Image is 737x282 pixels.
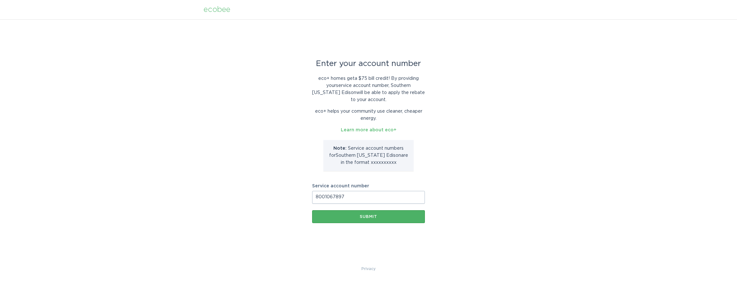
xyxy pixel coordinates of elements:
p: Service account number s for Southern [US_STATE] Edison are in the format xxxxxxxxxx [328,145,409,166]
div: Enter your account number [312,60,425,67]
div: ecobee [204,6,230,13]
p: eco+ helps your community use cleaner, cheaper energy. [312,108,425,122]
a: Privacy Policy & Terms of Use [361,265,376,272]
a: Learn more about eco+ [341,128,397,132]
div: Submit [315,215,422,219]
label: Service account number [312,184,425,188]
p: eco+ homes get a $75 bill credit ! By providing your service account number , Southern [US_STATE]... [312,75,425,103]
button: Submit [312,210,425,223]
strong: Note: [333,146,347,151]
